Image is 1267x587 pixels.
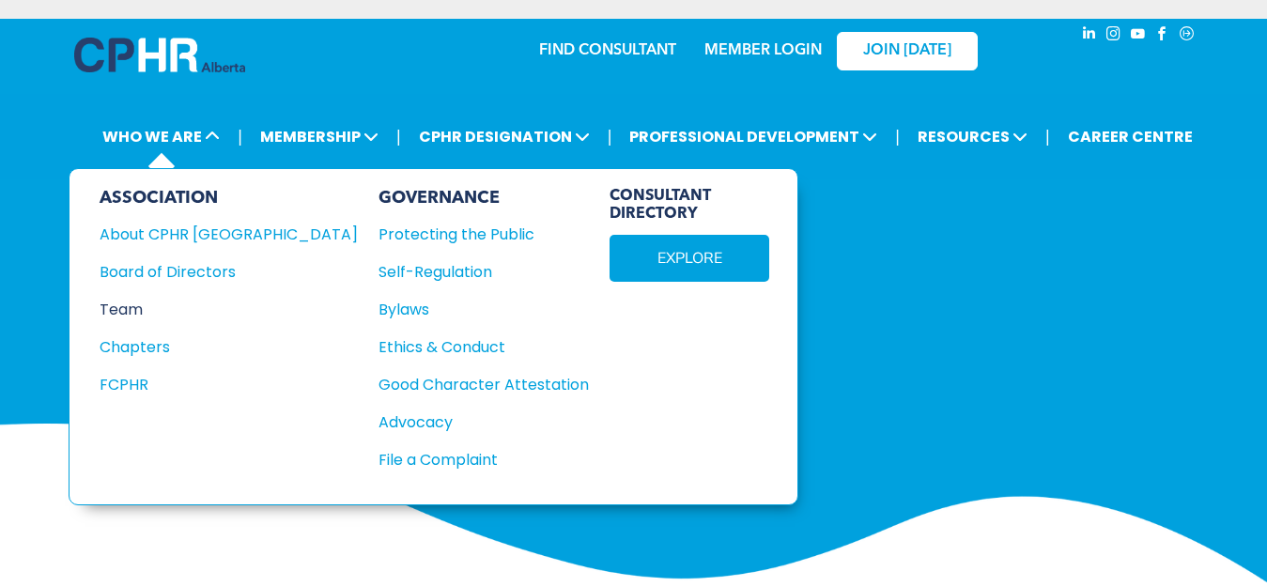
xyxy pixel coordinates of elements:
div: Chapters [100,335,332,359]
a: youtube [1128,23,1149,49]
img: A blue and white logo for cp alberta [74,38,245,72]
div: Board of Directors [100,260,332,284]
div: Bylaws [379,298,568,321]
div: About CPHR [GEOGRAPHIC_DATA] [100,223,332,246]
span: MEMBERSHIP [255,119,384,154]
a: Bylaws [379,298,589,321]
div: Team [100,298,332,321]
li: | [608,117,612,156]
div: FCPHR [100,373,332,396]
div: Ethics & Conduct [379,335,568,359]
li: | [396,117,401,156]
div: File a Complaint [379,448,568,471]
a: Team [100,298,358,321]
a: File a Complaint [379,448,589,471]
a: instagram [1104,23,1124,49]
span: RESOURCES [912,119,1033,154]
div: ASSOCIATION [100,188,358,209]
a: FIND CONSULTANT [539,43,676,58]
a: Good Character Attestation [379,373,589,396]
a: Social network [1177,23,1197,49]
li: | [238,117,242,156]
span: CONSULTANT DIRECTORY [610,188,769,224]
span: CPHR DESIGNATION [413,119,595,154]
a: About CPHR [GEOGRAPHIC_DATA] [100,223,358,246]
a: CAREER CENTRE [1062,119,1198,154]
a: Self-Regulation [379,260,589,284]
a: FCPHR [100,373,358,396]
div: Advocacy [379,410,568,434]
div: Self-Regulation [379,260,568,284]
div: Protecting the Public [379,223,568,246]
li: | [1045,117,1050,156]
span: JOIN [DATE] [863,42,951,60]
a: Board of Directors [100,260,358,284]
a: Ethics & Conduct [379,335,589,359]
a: Protecting the Public [379,223,589,246]
span: PROFESSIONAL DEVELOPMENT [624,119,883,154]
div: GOVERNANCE [379,188,589,209]
a: MEMBER LOGIN [704,43,822,58]
a: EXPLORE [610,235,769,282]
a: Chapters [100,335,358,359]
li: | [895,117,900,156]
a: linkedin [1079,23,1100,49]
a: JOIN [DATE] [837,32,978,70]
a: facebook [1152,23,1173,49]
a: Advocacy [379,410,589,434]
span: WHO WE ARE [97,119,225,154]
div: Good Character Attestation [379,373,568,396]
